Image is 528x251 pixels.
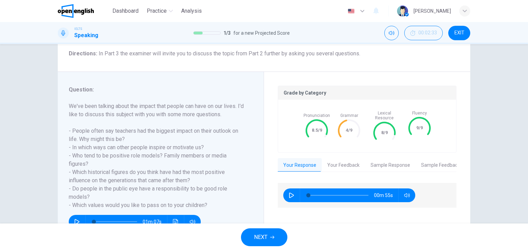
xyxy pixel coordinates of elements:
[69,86,244,94] h6: Question :
[99,50,360,57] span: In Part 3 the examiner will invite you to discuss the topic from Part 2 further by asking you sev...
[416,125,423,130] text: 9/9
[58,4,110,18] a: OpenEnglish logo
[147,7,167,15] span: Practice
[112,7,139,15] span: Dashboard
[454,30,464,36] span: EXIT
[284,90,451,96] p: Grade by Category
[365,158,416,173] button: Sample Response
[74,31,98,40] h1: Speaking
[448,26,470,40] button: EXIT
[110,5,141,17] button: Dashboard
[416,158,465,173] button: Sample Feedback
[404,26,443,40] div: Hide
[346,128,352,133] text: 4/9
[69,50,459,58] h6: Directions :
[58,4,94,18] img: OpenEnglish logo
[233,29,290,37] span: for a new Projected Score
[69,102,244,209] h6: We've been talking about the impact that people can have on our lives. I'd like to discuss this s...
[322,158,365,173] button: Your Feedback
[144,5,176,17] button: Practice
[347,9,355,14] img: en
[384,26,399,40] div: Mute
[404,26,443,40] button: 00:02:33
[304,113,330,118] span: Pronunciation
[418,30,437,36] span: 00:02:33
[278,158,456,173] div: basic tabs example
[241,228,287,246] button: NEXT
[223,29,231,37] span: 1 / 3
[143,215,167,229] span: 01m 07s
[170,215,181,229] button: Click to see the audio transcription
[374,188,398,202] span: 00m 55s
[74,26,82,31] span: IELTS
[311,128,322,133] text: 8.5/9
[414,7,451,15] div: [PERSON_NAME]
[340,113,358,118] span: Grammar
[181,7,202,15] span: Analysis
[254,232,267,242] span: NEXT
[412,111,427,116] span: Fluency
[397,6,408,17] img: Profile picture
[178,5,205,17] button: Analysis
[381,130,388,135] text: 8/9
[369,111,400,120] span: Lexical Resource
[278,158,322,173] button: Your Response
